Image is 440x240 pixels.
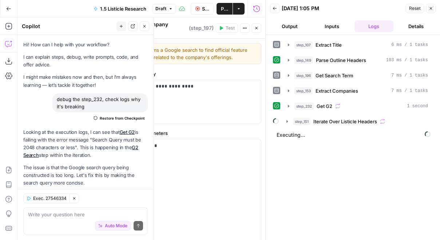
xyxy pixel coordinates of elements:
[294,102,314,110] span: step_232
[274,129,433,141] span: Executing...
[23,164,148,187] p: The issue is that the Google search query being constructed is too long. Let's fix this by making...
[52,93,148,112] div: debug the step_232, check logs why it's breaking
[284,100,432,112] button: 1 second
[23,193,70,203] button: Exec. 27546334
[89,3,151,15] button: 1.5 Listicle Research
[226,25,235,31] span: Test
[294,41,313,49] span: step_107
[312,20,352,32] button: Inputs
[91,114,148,123] button: Restore from Checkpoint
[354,20,394,32] button: Logs
[391,42,428,48] span: 6 ms / 1 tasks
[216,23,238,33] button: Test
[407,103,428,109] span: 1 second
[293,118,310,125] span: step_151
[316,87,358,94] span: Extract Companies
[23,73,148,89] p: I might make mistakes now and then, but I’m always learning — let’s tackle it together!
[221,5,228,12] span: Publish
[284,70,432,81] button: 7 ms / 1 tasks
[284,85,432,97] button: 7 ms / 1 tasks
[316,72,353,79] span: Get Search Term
[406,4,424,13] button: Reset
[284,39,432,51] button: 6 ms / 1 tasks
[125,21,187,35] textarea: Search Company Features
[22,23,114,30] div: Copilot
[284,54,432,66] button: 103 ms / 1 tasks
[313,118,377,125] span: Iterate Over Listicle Headers
[100,5,146,12] span: 1.5 Listicle Research
[391,72,428,79] span: 7 ms / 1 tasks
[100,115,145,121] span: Restore from Checkpoint
[396,20,436,32] button: Details
[294,72,313,79] span: step_196
[294,87,313,94] span: step_153
[386,57,428,63] span: 103 ms / 1 tasks
[23,128,148,159] p: Looking at the execution logs, I can see that is failing with the error message "Search Query mus...
[189,24,214,32] span: ( step_197 )
[155,5,166,12] span: Draft
[409,5,421,12] span: Reset
[316,41,342,49] span: Extract Title
[191,3,214,15] button: Stop Run
[391,88,428,94] span: 7 ms / 1 tasks
[105,222,127,229] span: Auto Mode
[217,3,233,15] button: Publish
[23,41,148,49] p: Hi! How can I help with your workflow?
[125,70,261,77] label: Search Query
[294,57,313,64] span: step_149
[316,57,366,64] span: Parse Outline Headers
[138,46,257,61] textarea: Performs a Google search to find official feature pages related to the company's offerings.
[95,221,131,230] button: Auto Mode
[152,4,176,13] button: Draft
[120,129,135,135] a: Get G2
[33,195,67,201] span: Exec. 27546334
[270,20,309,32] button: Output
[317,102,332,110] span: Get G2
[202,5,209,12] span: Stop Run
[125,129,261,137] label: Search Parameters
[23,53,148,69] p: I can explain steps, debug, write prompts, code, and offer advice.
